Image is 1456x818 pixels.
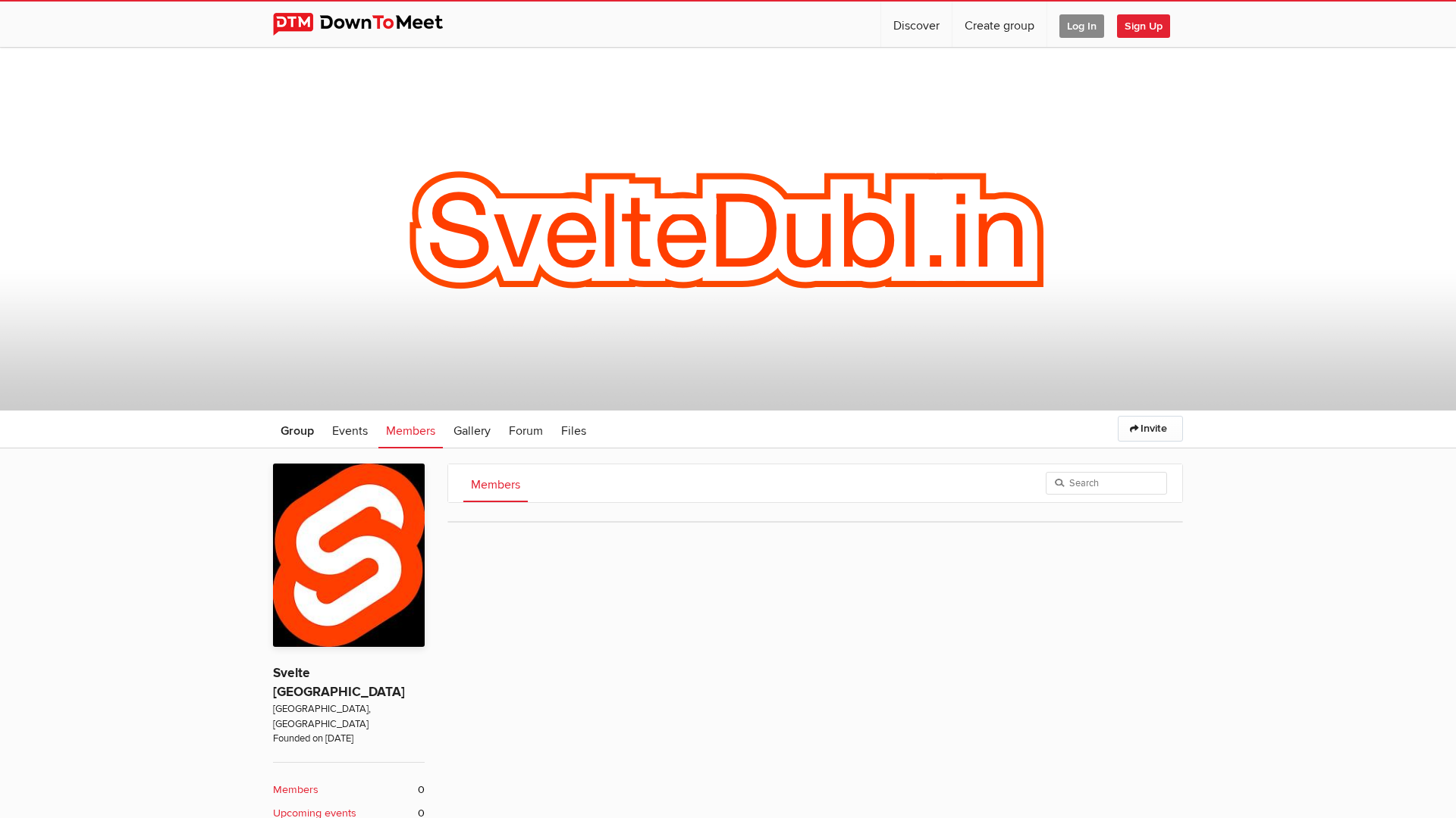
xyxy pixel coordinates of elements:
[273,702,425,732] span: [GEOGRAPHIC_DATA], [GEOGRAPHIC_DATA]
[273,665,405,701] a: Svelte [GEOGRAPHIC_DATA]
[1117,2,1182,47] a: Sign Up
[332,423,368,439] span: Events
[1046,472,1167,495] input: Search
[378,411,443,448] a: Members
[1118,416,1183,442] a: Invite
[273,782,425,798] a: Members 0
[325,411,375,448] a: Events
[463,464,528,502] a: Members
[418,782,425,798] span: 0
[1047,2,1116,47] a: Log In
[273,464,425,647] img: Svelte Dublin
[273,13,466,36] img: DownToMeet
[273,782,318,798] b: Members
[1059,14,1104,38] span: Log In
[1117,14,1170,38] span: Sign Up
[273,732,425,746] span: Founded on [DATE]
[881,2,952,47] a: Discover
[501,411,551,448] a: Forum
[273,411,322,448] a: Group
[446,411,498,448] a: Gallery
[509,423,543,439] span: Forum
[386,423,435,439] span: Members
[281,423,314,439] span: Group
[554,411,594,448] a: Files
[952,2,1046,47] a: Create group
[561,423,586,439] span: Files
[453,423,491,439] span: Gallery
